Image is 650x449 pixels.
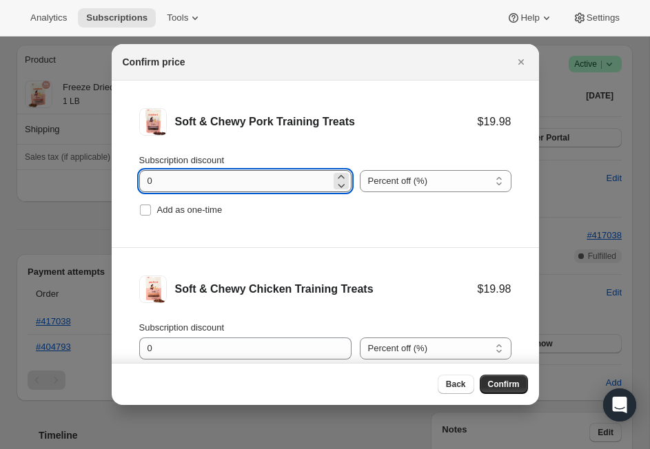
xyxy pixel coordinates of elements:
[478,282,511,296] div: $19.98
[123,55,185,69] h2: Confirm price
[478,115,511,129] div: $19.98
[22,8,75,28] button: Analytics
[603,388,636,421] div: Open Intercom Messenger
[511,52,531,72] button: Close
[565,8,628,28] button: Settings
[159,8,210,28] button: Tools
[78,8,156,28] button: Subscriptions
[498,8,561,28] button: Help
[139,155,225,165] span: Subscription discount
[446,379,466,390] span: Back
[480,375,528,394] button: Confirm
[139,322,225,333] span: Subscription discount
[167,12,188,23] span: Tools
[520,12,539,23] span: Help
[86,12,148,23] span: Subscriptions
[488,379,520,390] span: Confirm
[175,115,478,129] div: Soft & Chewy Pork Training Treats
[139,275,167,303] img: Soft & Chewy Chicken Training Treats
[438,375,474,394] button: Back
[157,205,223,215] span: Add as one-time
[30,12,67,23] span: Analytics
[175,282,478,296] div: Soft & Chewy Chicken Training Treats
[139,108,167,136] img: Soft & Chewy Pork Training Treats
[587,12,620,23] span: Settings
